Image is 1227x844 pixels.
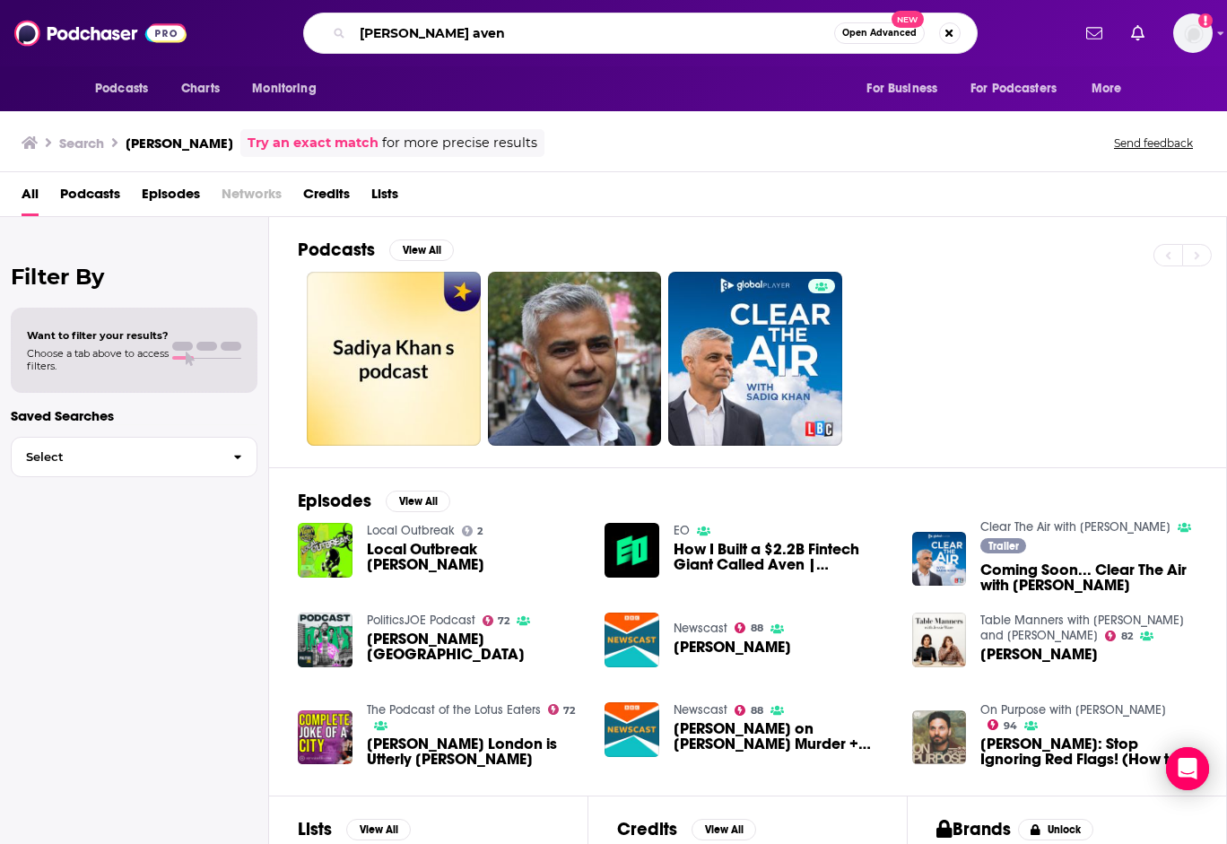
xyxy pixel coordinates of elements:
[11,264,257,290] h2: Filter By
[751,624,763,632] span: 88
[1198,13,1213,28] svg: Add a profile image
[912,532,967,587] img: Coming Soon... Clear The Air with Sadiq Khan
[389,239,454,261] button: View All
[367,736,584,767] span: [PERSON_NAME] London is Utterly [PERSON_NAME]
[980,562,1197,593] span: Coming Soon... Clear The Air with [PERSON_NAME]
[126,135,233,152] h3: [PERSON_NAME]
[674,542,891,572] a: How I Built a $2.2B Fintech Giant Called Aven | Sadi Khan, Cofounder & CEO | EO
[367,542,584,572] a: Local Outbreak Sadi Khan
[892,11,924,28] span: New
[371,179,398,216] a: Lists
[988,719,1017,730] a: 94
[83,72,171,106] button: open menu
[1173,13,1213,53] button: Show profile menu
[382,133,537,153] span: for more precise results
[735,622,763,633] a: 88
[1121,632,1133,640] span: 82
[27,329,169,342] span: Want to filter your results?
[298,818,411,840] a: ListsView All
[298,239,454,261] a: PodcastsView All
[617,818,756,840] a: CreditsView All
[980,647,1098,662] a: Sadiq Khan
[980,736,1197,767] span: [PERSON_NAME]: Stop Ignoring Red Flags! (How to Train Your Brain to Know When To Walk Away)
[248,133,379,153] a: Try an exact match
[252,76,316,101] span: Monitoring
[477,527,483,535] span: 2
[980,613,1184,643] a: Table Manners with Jessie and Lennie Ware
[674,721,891,752] a: Sadiq Khan on Sarah Everard Murder + Islamophobia
[674,621,727,636] a: Newscast
[95,76,148,101] span: Podcasts
[854,72,960,106] button: open menu
[1166,747,1209,790] div: Open Intercom Messenger
[367,702,541,718] a: The Podcast of the Lotus Eaters
[563,707,575,715] span: 72
[1079,72,1144,106] button: open menu
[170,72,231,106] a: Charts
[980,562,1197,593] a: Coming Soon... Clear The Air with Sadiq Khan
[298,818,332,840] h2: Lists
[912,613,967,667] img: Sadiq Khan
[617,818,677,840] h2: Credits
[298,490,450,512] a: EpisodesView All
[367,523,455,538] a: Local Outbreak
[605,523,659,578] img: How I Built a $2.2B Fintech Giant Called Aven | Sadi Khan, Cofounder & CEO | EO
[303,179,350,216] a: Credits
[959,72,1083,106] button: open menu
[298,239,375,261] h2: Podcasts
[239,72,339,106] button: open menu
[222,179,282,216] span: Networks
[142,179,200,216] a: Episodes
[60,179,120,216] span: Podcasts
[59,135,104,152] h3: Search
[483,615,510,626] a: 72
[298,490,371,512] h2: Episodes
[936,818,1011,840] h2: Brands
[674,640,791,655] span: [PERSON_NAME]
[605,702,659,757] img: Sadiq Khan on Sarah Everard Murder + Islamophobia
[912,710,967,765] img: Sadia Khan: Stop Ignoring Red Flags! (How to Train Your Brain to Know When To Walk Away)
[1105,631,1133,641] a: 82
[980,647,1098,662] span: [PERSON_NAME]
[834,22,925,44] button: Open AdvancedNew
[181,76,220,101] span: Charts
[980,736,1197,767] a: Sadia Khan: Stop Ignoring Red Flags! (How to Train Your Brain to Know When To Walk Away)
[298,710,352,765] img: Sadiq Khan’s London is Utterly Lawless
[1109,135,1198,151] button: Send feedback
[298,523,352,578] img: Local Outbreak Sadi Khan
[970,76,1057,101] span: For Podcasters
[11,437,257,477] button: Select
[386,491,450,512] button: View All
[11,407,257,424] p: Saved Searches
[674,523,690,538] a: EO
[674,640,791,655] a: Sadiq Khan
[605,613,659,667] img: Sadiq Khan
[735,705,763,716] a: 88
[14,16,187,50] a: Podchaser - Follow, Share and Rate Podcasts
[1124,18,1152,48] a: Show notifications dropdown
[367,631,584,662] a: Sadiq Khan's London
[22,179,39,216] a: All
[346,819,411,840] button: View All
[352,19,834,48] input: Search podcasts, credits, & more...
[1173,13,1213,53] span: Logged in as Jeffmarschner
[462,526,483,536] a: 2
[988,541,1019,552] span: Trailer
[298,613,352,667] img: Sadiq Khan's London
[367,542,584,572] span: Local Outbreak [PERSON_NAME]
[1004,722,1017,730] span: 94
[367,736,584,767] a: Sadiq Khan’s London is Utterly Lawless
[367,613,475,628] a: PoliticsJOE Podcast
[674,702,727,718] a: Newscast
